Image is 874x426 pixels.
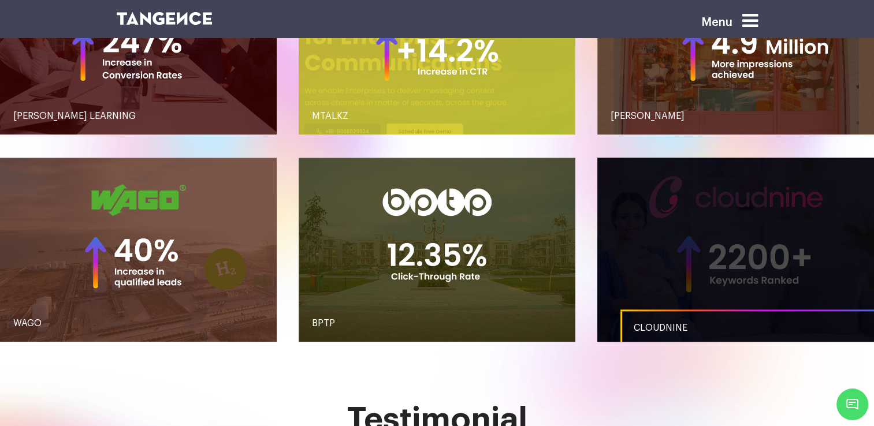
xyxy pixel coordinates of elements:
[597,98,874,134] a: [PERSON_NAME]
[117,12,213,25] img: logo SVG
[836,388,868,420] span: Chat Widget
[634,323,687,332] span: CLOUDNINE
[299,98,575,134] a: MTALKZ
[299,305,575,342] a: BPTP
[597,158,874,342] button: CLOUDNINE
[299,158,575,342] button: BPTP
[611,111,685,121] span: [PERSON_NAME]
[312,111,348,121] span: MTALKZ
[13,319,42,328] span: WAGO
[312,319,335,328] span: BPTP
[13,111,136,121] span: [PERSON_NAME] LEARNING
